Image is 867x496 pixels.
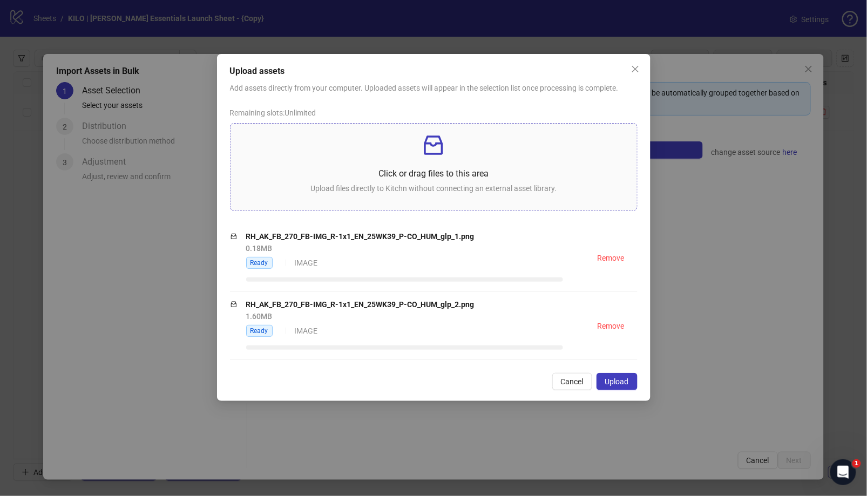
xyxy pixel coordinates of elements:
[230,108,316,117] span: Remaining slots: Unlimited
[295,259,318,267] span: IMAGE
[230,233,238,240] span: inbox
[231,124,637,210] span: inboxClick or drag files to this areaUpload files directly to Kitchn without connecting an extern...
[230,84,619,92] span: Add assets directly from your computer. Uploaded assets will appear in the selection list once pr...
[552,373,592,390] button: Cancel
[246,312,273,321] span: 1.60 MB
[561,377,584,386] span: Cancel
[239,182,628,194] p: Upload files directly to Kitchn without connecting an external asset library.
[246,257,273,269] span: Ready
[246,232,475,241] strong: RH_AK_FB_270_FB-IMG_R-1x1_EN_25WK39_P-CO_HUM_glp_1.png
[230,65,638,78] div: Upload assets
[421,132,446,158] span: inbox
[295,327,318,335] span: IMAGE
[598,254,625,262] span: Remove
[230,301,238,308] span: inbox
[852,459,861,468] span: 1
[239,167,628,180] p: Click or drag files to this area
[631,65,640,73] span: close
[589,249,633,267] button: Remove
[246,244,273,253] span: 0.18 MB
[605,377,629,386] span: Upload
[246,325,273,337] span: Ready
[627,60,644,78] button: Close
[830,459,856,485] iframe: Intercom live chat
[597,373,638,390] button: Upload
[598,322,625,330] span: Remove
[589,317,633,335] button: Remove
[246,300,475,309] strong: RH_AK_FB_270_FB-IMG_R-1x1_EN_25WK39_P-CO_HUM_glp_2.png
